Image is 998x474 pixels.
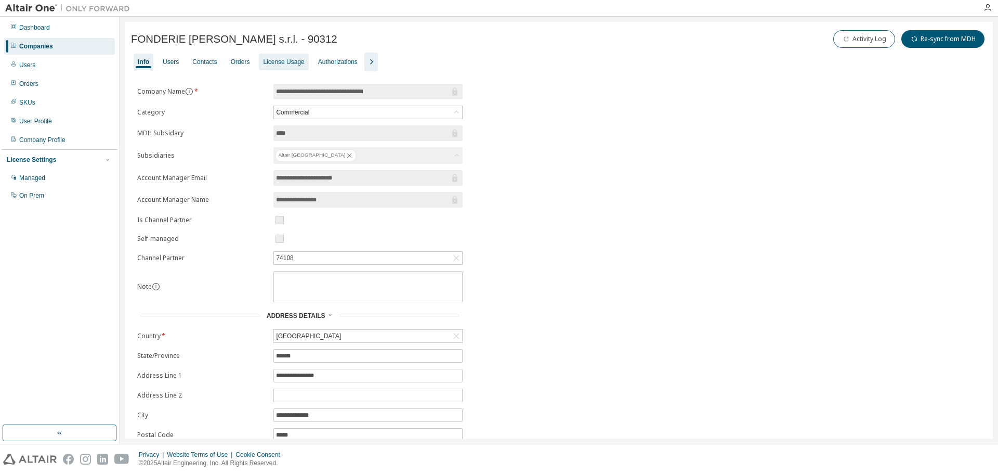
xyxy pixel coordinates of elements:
[231,58,250,66] div: Orders
[137,151,267,160] label: Subsidiaries
[167,451,235,459] div: Website Terms of Use
[19,174,45,182] div: Managed
[138,58,149,66] div: Info
[137,108,267,117] label: Category
[274,252,462,264] div: 74108
[833,30,895,48] button: Activity Log
[137,431,267,439] label: Postal Code
[275,149,356,162] div: Altair [GEOGRAPHIC_DATA]
[19,61,35,69] div: Users
[274,330,462,342] div: [GEOGRAPHIC_DATA]
[901,30,984,48] button: Re-sync from MDH
[274,107,311,118] div: Commercial
[274,106,462,119] div: Commercial
[137,282,152,291] label: Note
[139,451,167,459] div: Privacy
[137,196,267,204] label: Account Manager Name
[7,156,56,164] div: License Settings
[267,312,325,319] span: Address Details
[19,42,53,50] div: Companies
[137,216,267,224] label: Is Channel Partner
[19,80,38,88] div: Orders
[80,454,91,465] img: instagram.svg
[63,454,74,465] img: facebook.svg
[19,98,35,107] div: SKUs
[263,58,304,66] div: License Usage
[19,117,52,125] div: User Profile
[235,451,286,459] div: Cookie Consent
[3,454,57,465] img: altair_logo.svg
[163,58,179,66] div: Users
[137,411,267,419] label: City
[273,147,463,164] div: Altair [GEOGRAPHIC_DATA]
[5,3,135,14] img: Altair One
[137,87,267,96] label: Company Name
[137,254,267,262] label: Channel Partner
[114,454,129,465] img: youtube.svg
[19,136,65,144] div: Company Profile
[137,352,267,360] label: State/Province
[19,191,44,200] div: On Prem
[137,332,267,340] label: Country
[274,330,343,342] div: [GEOGRAPHIC_DATA]
[137,391,267,400] label: Address Line 2
[137,174,267,182] label: Account Manager Email
[19,23,50,32] div: Dashboard
[152,283,160,291] button: information
[192,58,217,66] div: Contacts
[185,87,193,96] button: information
[137,235,267,243] label: Self-managed
[139,459,286,468] p: © 2025 Altair Engineering, Inc. All Rights Reserved.
[318,58,358,66] div: Authorizations
[97,454,108,465] img: linkedin.svg
[131,33,337,45] span: FONDERIE [PERSON_NAME] s.r.l. - 90312
[274,252,295,264] div: 74108
[137,129,267,137] label: MDH Subsidary
[137,371,267,380] label: Address Line 1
